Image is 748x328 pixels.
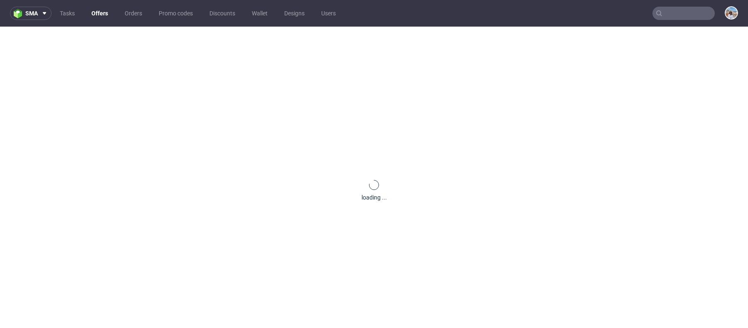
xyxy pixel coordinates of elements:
div: loading ... [362,193,387,202]
img: Marta Kozłowska [726,7,737,19]
button: sma [10,7,52,20]
a: Wallet [247,7,273,20]
a: Users [316,7,341,20]
a: Promo codes [154,7,198,20]
a: Designs [279,7,310,20]
span: sma [25,10,38,16]
a: Offers [86,7,113,20]
a: Orders [120,7,147,20]
a: Tasks [55,7,80,20]
a: Discounts [204,7,240,20]
img: logo [14,9,25,18]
